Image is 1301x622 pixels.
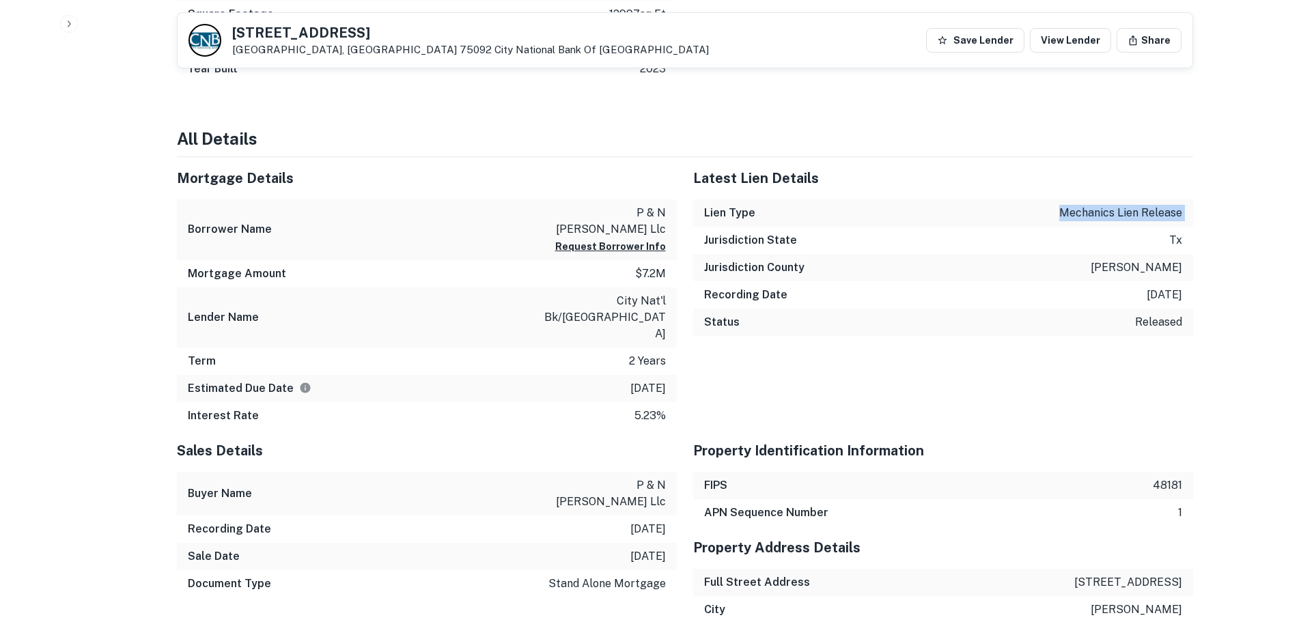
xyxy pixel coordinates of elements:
[1153,477,1182,494] p: 48181
[926,28,1024,53] button: Save Lender
[704,477,727,494] h6: FIPS
[1074,574,1182,591] p: [STREET_ADDRESS]
[704,505,828,521] h6: APN Sequence Number
[177,126,1193,151] h4: All Details
[634,408,666,424] p: 5.23%
[1233,513,1301,578] iframe: Chat Widget
[543,205,666,238] p: p & n [PERSON_NAME] llc
[1135,314,1182,330] p: released
[640,61,666,77] p: 2023
[188,6,274,23] h6: Square Footage
[188,521,271,537] h6: Recording Date
[630,521,666,537] p: [DATE]
[1059,205,1182,221] p: mechanics lien release
[1178,505,1182,521] p: 1
[1030,28,1111,53] a: View Lender
[704,259,805,276] h6: Jurisdiction County
[543,293,666,342] p: city nat'l bk/[GEOGRAPHIC_DATA]
[704,314,740,330] h6: Status
[1117,28,1181,53] button: Share
[188,380,311,397] h6: Estimated Due Date
[188,485,252,502] h6: Buyer Name
[177,168,677,188] h5: Mortgage Details
[1091,602,1182,618] p: [PERSON_NAME]
[188,266,286,282] h6: Mortgage Amount
[693,168,1193,188] h5: Latest Lien Details
[188,353,216,369] h6: Term
[704,205,755,221] h6: Lien Type
[177,440,677,461] h5: Sales Details
[693,440,1193,461] h5: Property Identification Information
[188,61,238,77] h6: Year Built
[1169,232,1182,249] p: tx
[1147,287,1182,303] p: [DATE]
[609,6,666,23] p: 12997 sq ft
[555,238,666,255] button: Request Borrower Info
[635,266,666,282] p: $7.2m
[704,602,725,618] h6: City
[188,576,271,592] h6: Document Type
[188,309,259,326] h6: Lender Name
[188,548,240,565] h6: Sale Date
[299,382,311,394] svg: Estimate is based on a standard schedule for this type of loan.
[704,574,810,591] h6: Full Street Address
[629,353,666,369] p: 2 years
[494,44,709,55] a: City National Bank Of [GEOGRAPHIC_DATA]
[548,576,666,592] p: stand alone mortgage
[704,232,797,249] h6: Jurisdiction State
[1091,259,1182,276] p: [PERSON_NAME]
[543,477,666,510] p: p & n [PERSON_NAME] llc
[693,537,1193,558] h5: Property Address Details
[704,287,787,303] h6: Recording Date
[188,408,259,424] h6: Interest Rate
[630,380,666,397] p: [DATE]
[188,221,272,238] h6: Borrower Name
[232,26,709,40] h5: [STREET_ADDRESS]
[630,548,666,565] p: [DATE]
[232,44,709,56] p: [GEOGRAPHIC_DATA], [GEOGRAPHIC_DATA] 75092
